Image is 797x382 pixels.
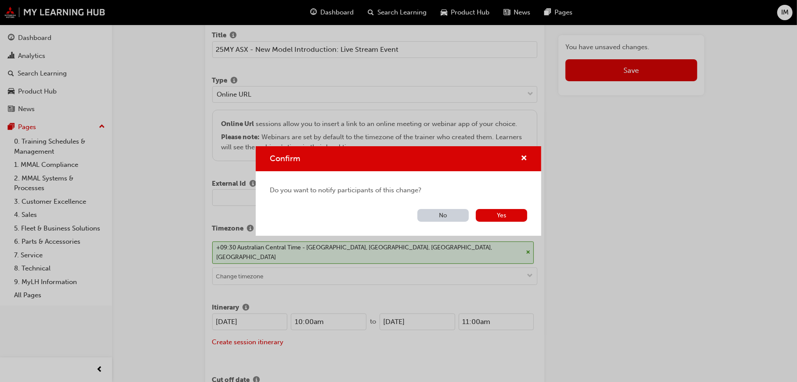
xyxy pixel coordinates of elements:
span: cross-icon [521,155,527,163]
div: Confirm [256,146,541,236]
span: Confirm [270,154,300,163]
span: Do you want to notify participants of this change? [270,185,527,195]
button: No [417,209,469,222]
button: cross-icon [521,153,527,164]
button: Yes [476,209,527,222]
